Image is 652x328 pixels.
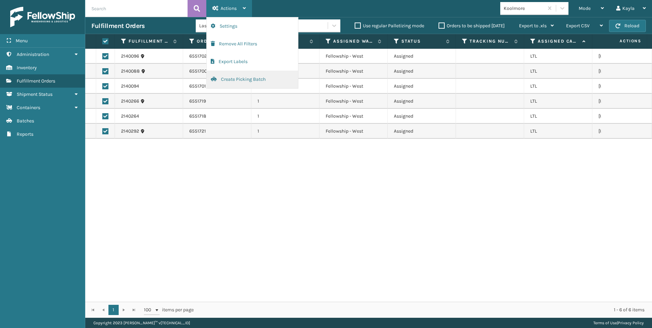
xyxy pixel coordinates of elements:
span: Inventory [17,65,37,71]
label: Assigned Warehouse [333,38,374,44]
label: Use regular Palletizing mode [355,23,424,29]
td: Assigned [388,94,456,109]
td: Fellowship - West [320,49,388,64]
td: LTL [524,79,592,94]
td: 6551718 [183,109,251,124]
h3: Fulfillment Orders [91,22,145,30]
span: Actions [221,5,237,11]
td: Fellowship - West [320,64,388,79]
label: Tracking Number [470,38,511,44]
td: LTL [524,64,592,79]
a: 2140088 [121,68,140,75]
span: 100 [144,307,154,313]
span: Containers [17,105,40,110]
td: LTL [524,49,592,64]
td: Assigned [388,49,456,64]
td: 6551719 [183,94,251,109]
td: Fellowship - West [320,79,388,94]
a: 2140266 [121,98,139,105]
span: Administration [17,51,49,57]
label: Orders to be shipped [DATE] [439,23,505,29]
td: LTL [524,124,592,139]
td: Assigned [388,64,456,79]
td: 1 [251,109,320,124]
button: Settings [207,17,298,35]
a: 2140096 [121,53,139,60]
td: 1 [251,94,320,109]
button: Remove All Filters [207,35,298,53]
span: Batches [17,118,34,124]
td: Assigned [388,124,456,139]
button: Reload [609,20,646,32]
td: 1 [251,124,320,139]
a: 2140292 [121,128,139,135]
td: Fellowship - West [320,124,388,139]
span: Fulfillment Orders [17,78,55,84]
button: Create Picking Batch [207,71,298,88]
div: Last 90 Days [199,22,252,29]
p: Copyright 2023 [PERSON_NAME]™ v [TECHNICAL_ID] [93,318,190,328]
img: logo [10,7,75,27]
a: Privacy Policy [618,320,644,325]
td: Fellowship - West [320,94,388,109]
span: Actions [598,35,646,47]
td: 6551702 [183,49,251,64]
td: Assigned [388,109,456,124]
label: Fulfillment Order Id [129,38,170,44]
td: LTL [524,109,592,124]
span: Mode [579,5,591,11]
td: 6551721 [183,124,251,139]
div: Koolmore [504,5,544,12]
a: 2140094 [121,83,139,90]
label: Status [401,38,443,44]
button: Export Labels [207,53,298,71]
td: 6551700 [183,64,251,79]
div: 1 - 6 of 6 items [203,307,644,313]
span: Export CSV [566,23,590,29]
td: Fellowship - West [320,109,388,124]
span: Menu [16,38,28,44]
label: Assigned Carrier Service [538,38,579,44]
a: 2140264 [121,113,139,120]
a: 1 [108,305,119,315]
td: 6551701 [183,79,251,94]
label: Order Number [197,38,238,44]
span: Shipment Status [17,91,53,97]
span: items per page [144,305,194,315]
a: Terms of Use [593,320,617,325]
span: Export to .xls [519,23,547,29]
span: Reports [17,131,33,137]
td: LTL [524,94,592,109]
div: | [593,318,644,328]
td: Assigned [388,79,456,94]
